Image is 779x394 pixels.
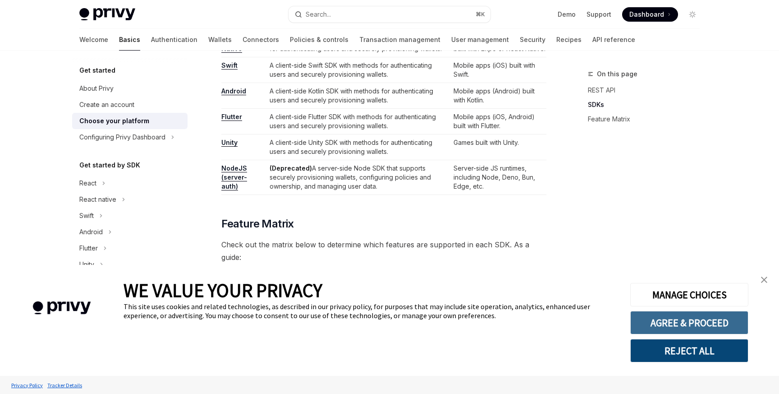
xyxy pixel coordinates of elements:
a: Connectors [243,29,279,51]
a: Recipes [556,29,582,51]
h5: Get started [79,65,115,76]
div: Choose your platform [79,116,149,126]
img: light logo [79,8,135,21]
td: Mobile apps (Android) built with Kotlin. [450,83,546,109]
span: ⌘ K [476,11,485,18]
div: React native [79,194,116,205]
a: Privacy Policy [9,377,45,393]
a: Tracker Details [45,377,84,393]
a: Transaction management [359,29,440,51]
span: On this page [597,69,637,79]
a: Security [520,29,545,51]
span: WE VALUE YOUR PRIVACY [124,278,322,302]
a: About Privy [72,80,188,97]
h5: Get started by SDK [79,160,140,171]
div: About Privy [79,83,114,94]
td: Mobile apps (iOS) built with Swift. [450,57,546,83]
div: Swift [79,210,94,221]
div: Search... [306,9,331,20]
button: Toggle Swift section [72,208,188,224]
img: close banner [761,277,767,283]
span: Dashboard [629,10,664,19]
button: Toggle Android section [72,224,188,240]
a: Welcome [79,29,108,51]
strong: (Deprecated) [270,164,312,172]
div: Configuring Privy Dashboard [79,132,165,143]
button: Open search [289,6,490,23]
td: A server-side Node SDK that supports securely provisioning wallets, configuring policies and owne... [266,160,450,195]
a: Dashboard [622,7,678,22]
td: A client-side Swift SDK with methods for authenticating users and securely provisioning wallets. [266,57,450,83]
a: Swift [221,61,238,70]
button: AGREE & PROCEED [630,311,748,334]
td: Server-side JS runtimes, including Node, Deno, Bun, Edge, etc. [450,160,546,195]
td: Games built with Unity. [450,134,546,160]
a: NodeJS (server-auth) [221,164,247,190]
div: Android [79,227,103,237]
button: Toggle Configuring Privy Dashboard section [72,129,188,145]
div: Create an account [79,99,134,110]
td: A client-side Flutter SDK with methods for authenticating users and securely provisioning wallets. [266,109,450,134]
div: Unity [79,259,94,270]
a: Unity [221,139,238,147]
a: Support [587,10,611,19]
a: Basics [119,29,140,51]
a: Demo [558,10,576,19]
a: API reference [592,29,635,51]
a: close banner [755,271,773,289]
a: User management [451,29,509,51]
a: Wallets [208,29,232,51]
a: Android [221,87,246,95]
button: MANAGE CHOICES [630,283,748,306]
button: Toggle Flutter section [72,240,188,256]
td: A client-side Kotlin SDK with methods for authenticating users and securely provisioning wallets. [266,83,450,109]
div: React [79,178,96,189]
a: Policies & controls [290,29,348,51]
a: REST API [588,83,707,97]
a: Choose your platform [72,113,188,129]
button: REJECT ALL [630,339,748,362]
a: Create an account [72,97,188,113]
button: Toggle React native section [72,191,188,208]
button: Toggle dark mode [685,7,700,22]
button: Toggle Unity section [72,256,188,273]
button: Toggle React section [72,175,188,191]
img: company logo [14,288,110,328]
div: Flutter [79,243,98,254]
a: Feature Matrix [588,112,707,126]
td: A client-side Unity SDK with methods for authenticating users and securely provisioning wallets. [266,134,450,160]
a: Flutter [221,113,242,121]
span: Feature Matrix [221,217,294,231]
td: Mobile apps (iOS, Android) built with Flutter. [450,109,546,134]
a: SDKs [588,97,707,112]
a: Authentication [151,29,197,51]
span: Check out the matrix below to determine which features are supported in each SDK. As a guide: [221,238,546,264]
div: This site uses cookies and related technologies, as described in our privacy policy, for purposes... [124,302,617,320]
